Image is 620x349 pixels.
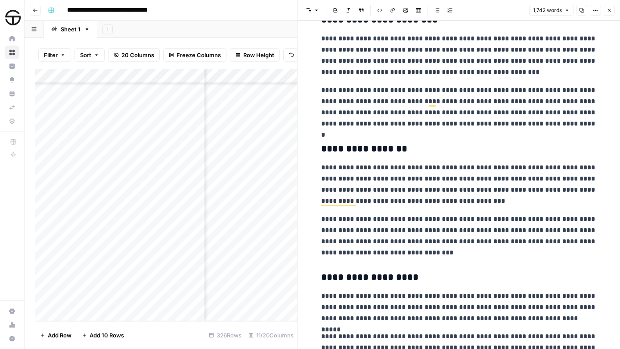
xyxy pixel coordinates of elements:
button: Freeze Columns [163,48,226,62]
span: Add Row [48,331,71,340]
span: Filter [44,51,58,59]
a: Home [5,32,19,46]
a: Sheet 1 [44,21,97,38]
a: Opportunities [5,73,19,87]
a: Insights [5,59,19,73]
span: 20 Columns [121,51,154,59]
button: Row Height [230,48,280,62]
a: Your Data [5,87,19,101]
img: SimpleTire Logo [5,10,21,25]
span: Freeze Columns [177,51,221,59]
a: Settings [5,304,19,318]
a: Syncs [5,101,19,114]
button: Undo [283,48,317,62]
button: 20 Columns [108,48,160,62]
span: Row Height [243,51,274,59]
a: Browse [5,46,19,59]
div: 326 Rows [205,328,245,342]
span: Sort [80,51,91,59]
button: 1,742 words [529,5,573,16]
button: Workspace: SimpleTire [5,7,19,28]
button: Filter [38,48,71,62]
button: Help + Support [5,332,19,346]
div: Sheet 1 [61,25,81,34]
button: Add 10 Rows [77,328,129,342]
button: Sort [74,48,105,62]
div: 11/20 Columns [245,328,297,342]
span: 1,742 words [533,6,562,14]
a: Data Library [5,114,19,128]
button: Add Row [35,328,77,342]
a: Usage [5,318,19,332]
span: Add 10 Rows [90,331,124,340]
